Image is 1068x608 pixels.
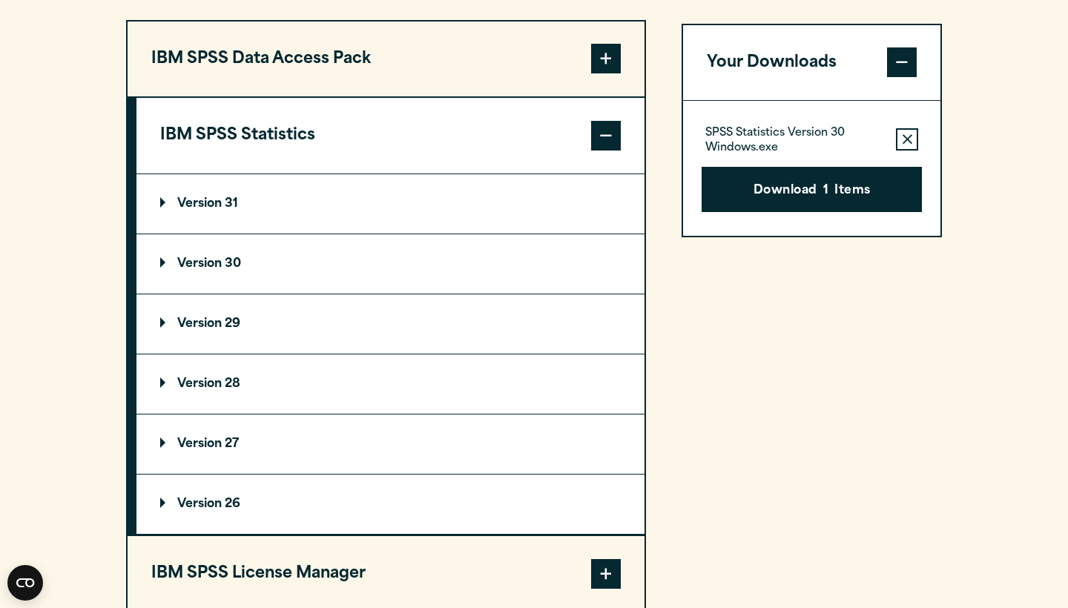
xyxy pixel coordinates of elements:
[136,414,645,474] summary: Version 27
[160,438,239,450] p: Version 27
[136,174,645,535] div: IBM SPSS Statistics
[683,25,940,101] button: Your Downloads
[160,198,238,210] p: Version 31
[823,182,828,201] span: 1
[7,565,43,601] button: Open CMP widget
[128,22,645,97] button: IBM SPSS Data Access Pack
[160,378,240,390] p: Version 28
[136,234,645,294] summary: Version 30
[683,101,940,237] div: Your Downloads
[702,167,922,213] button: Download1Items
[160,318,240,330] p: Version 29
[136,354,645,414] summary: Version 28
[160,498,240,510] p: Version 26
[136,174,645,234] summary: Version 31
[160,258,241,270] p: Version 30
[136,98,645,174] button: IBM SPSS Statistics
[136,294,645,354] summary: Version 29
[705,127,884,156] p: SPSS Statistics Version 30 Windows.exe
[136,475,645,534] summary: Version 26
